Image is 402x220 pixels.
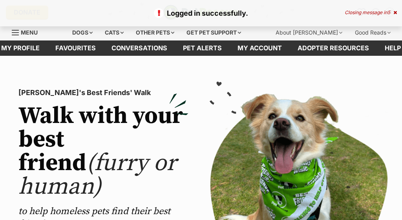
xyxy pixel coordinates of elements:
[175,40,230,56] a: Pet alerts
[349,25,396,40] div: Good Reads
[18,87,188,98] p: [PERSON_NAME]'s Best Friends' Walk
[104,40,175,56] a: conversations
[48,40,104,56] a: Favourites
[130,25,180,40] div: Other pets
[67,25,98,40] div: Dogs
[230,40,290,56] a: My account
[21,29,38,36] span: Menu
[99,25,129,40] div: Cats
[18,104,188,199] h2: Walk with your best friend
[12,25,43,39] a: Menu
[18,148,176,202] span: (furry or human)
[270,25,348,40] div: About [PERSON_NAME]
[181,25,247,40] div: Get pet support
[290,40,377,56] a: Adopter resources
